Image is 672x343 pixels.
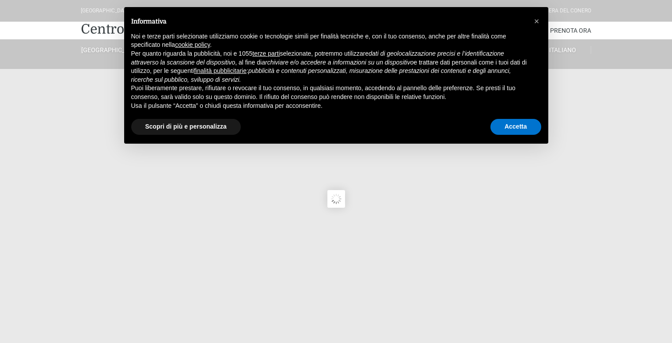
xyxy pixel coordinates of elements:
a: cookie policy [175,41,210,48]
div: [GEOGRAPHIC_DATA] [81,7,132,15]
p: Puoi liberamente prestare, rifiutare o revocare il tuo consenso, in qualsiasi momento, accedendo ... [131,84,527,101]
em: archiviare e/o accedere a informazioni su un dispositivo [262,59,414,66]
span: × [534,16,539,26]
button: Accetta [490,119,541,135]
p: Usa il pulsante “Accetta” o chiudi questa informativa per acconsentire. [131,102,527,111]
button: Scopri di più e personalizza [131,119,241,135]
a: Prenota Ora [550,22,591,39]
button: terze parti [252,50,280,58]
div: Riviera Del Conero [539,7,591,15]
h2: Informativa [131,18,527,25]
em: pubblicità e contenuti personalizzati, misurazione delle prestazioni dei contenuti e degli annunc... [131,67,511,83]
a: Italiano [535,46,591,54]
a: Centro Vacanze De Angelis [81,20,251,38]
span: Italiano [549,46,576,53]
em: dati di geolocalizzazione precisi e l’identificazione attraverso la scansione del dispositivo [131,50,504,66]
p: Noi e terze parti selezionate utilizziamo cookie o tecnologie simili per finalità tecniche e, con... [131,32,527,50]
button: Chiudi questa informativa [530,14,544,28]
button: finalità pubblicitarie [194,67,247,76]
a: [GEOGRAPHIC_DATA] [81,46,137,54]
p: Per quanto riguarda la pubblicità, noi e 1055 selezionate, potremmo utilizzare , al fine di e tra... [131,50,527,84]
